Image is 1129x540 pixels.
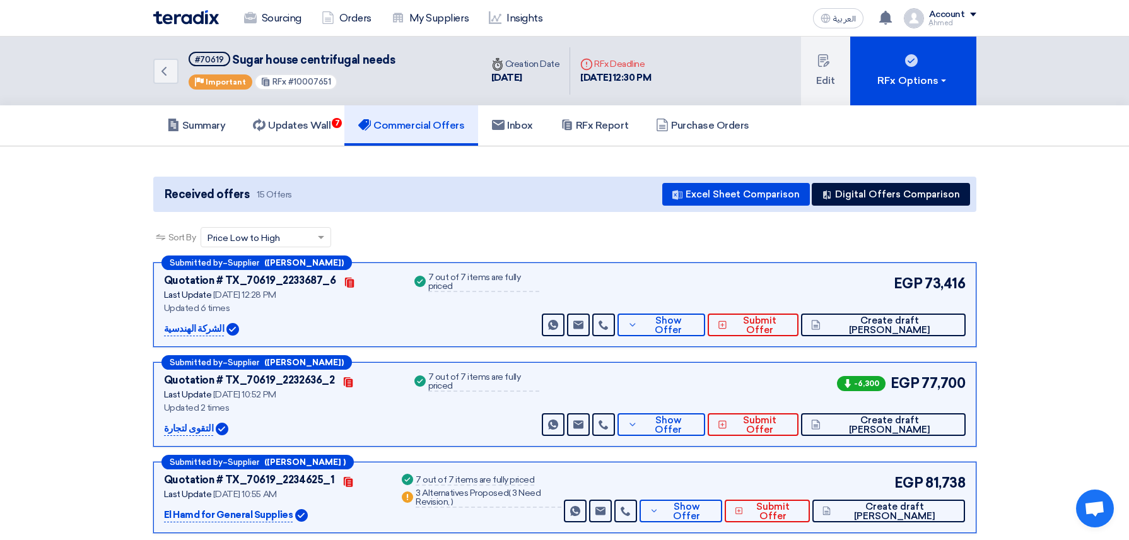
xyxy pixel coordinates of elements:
p: التقوى لتجارة [164,421,214,437]
a: Insights [479,4,553,32]
a: Commercial Offers [344,105,478,146]
div: ِAhmed [929,20,976,26]
div: Account [929,9,965,20]
span: Supplier [228,458,259,466]
button: Digital Offers Comparison [812,183,970,206]
a: Summary [153,105,240,146]
img: profile_test.png [904,8,924,28]
b: ([PERSON_NAME]) [264,259,344,267]
span: 73,416 [925,273,965,294]
span: Show Offer [662,502,711,521]
button: Submit Offer [708,413,798,436]
button: Show Offer [640,500,722,522]
span: Supplier [228,259,259,267]
button: RFx Options [850,37,976,105]
button: Create draft [PERSON_NAME] [801,413,965,436]
a: Inbox [478,105,547,146]
span: Show Offer [641,316,695,335]
button: Show Offer [617,413,705,436]
img: Verified Account [216,423,228,435]
h5: Purchase Orders [656,119,749,132]
span: Supplier [228,358,259,367]
span: Create draft [PERSON_NAME] [824,416,955,435]
a: Orders [312,4,382,32]
span: EGP [894,472,923,493]
img: Verified Account [226,323,239,336]
div: RFx Deadline [580,57,651,71]
h5: Commercial Offers [358,119,464,132]
div: – [161,355,352,370]
span: 81,738 [925,472,965,493]
div: – [161,255,352,270]
span: Price Low to High [208,232,280,245]
span: Submitted by [170,458,223,466]
div: Updated 2 times [164,401,397,414]
span: 7 [332,118,342,128]
button: Create draft [PERSON_NAME] [801,314,965,336]
h5: Updates Wall [253,119,331,132]
span: Last Update [164,389,212,400]
span: Important [206,78,246,86]
div: Creation Date [491,57,560,71]
img: Teradix logo [153,10,219,25]
span: Submit Offer [746,502,800,521]
span: العربية [833,15,856,23]
span: 3 Need Revision, [416,488,541,507]
div: 7 out of 7 items are fully priced [428,373,540,392]
span: Submit Offer [730,316,788,335]
h5: Sugar house centrifugal needs [189,52,395,67]
span: [DATE] 10:55 AM [213,489,277,500]
p: El Hamd for General Supplies [164,508,293,523]
a: RFx Report [547,105,642,146]
span: Create draft [PERSON_NAME] [824,316,955,335]
div: 7 out of 7 items are fully priced [428,273,540,292]
span: EGP [894,273,923,294]
div: – [161,455,354,469]
div: #70619 [195,56,224,64]
button: Show Offer [617,314,705,336]
span: #10007651 [288,77,331,86]
span: Submit Offer [730,416,788,435]
a: Sourcing [234,4,312,32]
b: ([PERSON_NAME]) [264,358,344,367]
a: Updates Wall7 [239,105,344,146]
a: My Suppliers [382,4,479,32]
span: Received offers [165,186,250,203]
button: العربية [813,8,863,28]
img: Verified Account [295,509,308,522]
span: Last Update [164,489,212,500]
span: Show Offer [641,416,695,435]
h5: RFx Report [561,119,628,132]
span: Sort By [168,231,196,244]
span: Create draft [PERSON_NAME] [834,502,955,521]
a: Open chat [1076,490,1114,527]
span: ( [508,488,511,498]
span: Submitted by [170,358,223,367]
button: Submit Offer [708,314,798,336]
div: [DATE] [491,71,560,85]
a: Purchase Orders [642,105,763,146]
span: Sugar house centrifugal needs [232,53,395,67]
div: Quotation # TX_70619_2234625_1 [164,472,335,488]
div: Quotation # TX_70619_2232636_2 [164,373,335,388]
button: Create draft [PERSON_NAME] [812,500,966,522]
p: الشركة الهندسية [164,322,225,337]
div: RFx Options [877,73,949,88]
div: [DATE] 12:30 PM [580,71,651,85]
div: Quotation # TX_70619_2233687_6 [164,273,336,288]
div: 7 out of 7 items are fully priced [416,476,534,486]
span: Last Update [164,290,212,300]
span: RFx [272,77,286,86]
span: [DATE] 12:28 PM [213,290,276,300]
span: 77,700 [921,373,965,394]
span: Submitted by [170,259,223,267]
h5: Inbox [492,119,533,132]
h5: Summary [167,119,226,132]
b: ([PERSON_NAME] ) [264,458,346,466]
button: Excel Sheet Comparison [662,183,810,206]
span: ) [451,496,453,507]
button: Edit [801,37,850,105]
span: 15 Offers [257,189,292,201]
div: Updated 6 times [164,302,397,315]
span: -6,300 [837,376,886,391]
